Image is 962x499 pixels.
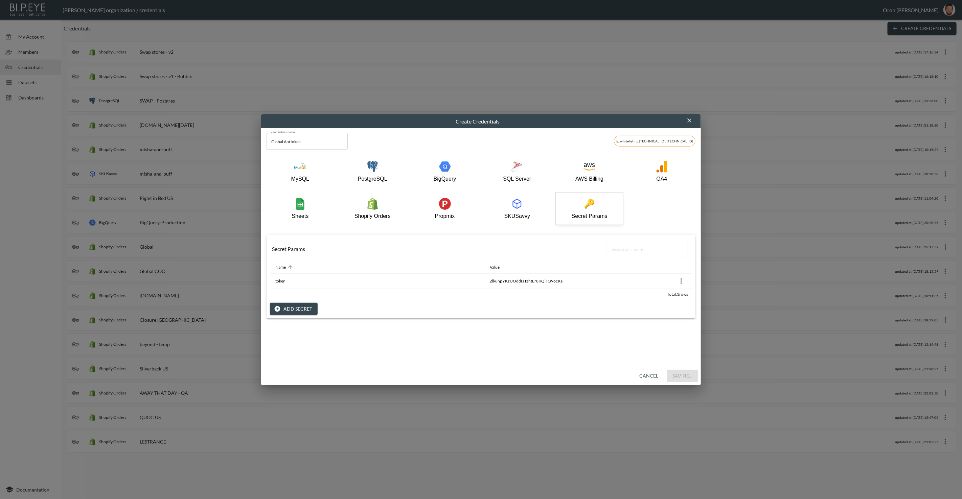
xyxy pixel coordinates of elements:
p: GA4 [657,176,667,182]
div: Name [275,263,286,271]
p: Shopify Orders [354,213,391,219]
button: shopify ordersShopify Orders [339,192,406,225]
p: Secret Params [572,213,608,219]
button: Add Secret [270,303,318,315]
button: secret paramsSecret Params [556,192,623,225]
img: SKUSavvy [511,198,523,210]
th: token [270,274,484,289]
p: AWS Billing [575,176,603,182]
img: google sheets [294,198,306,210]
img: mysql icon [294,161,306,173]
button: Cancel [637,370,661,382]
div: Value [490,263,500,271]
img: postgres icon [367,161,379,173]
button: google analyticsGA4 [628,155,695,187]
img: mssql icon [511,161,523,173]
span: ip whitelisting [TECHNICAL_ID], [TECHNICAL_ID] [614,139,695,143]
p: SQL Server [503,176,531,182]
img: google analytics [656,161,668,173]
button: awsBilling iconAWS Billing [556,155,623,187]
p: Propmix [435,213,455,219]
p: Sheets [292,213,309,219]
button: big query iconBigQuery [411,155,479,187]
button: SKUSavvySKUSavvy [483,192,551,225]
button: propmixPropmix [411,192,479,225]
p: SKUSavvy [504,213,530,219]
label: credentials name [271,130,295,134]
th: {"key":null,"ref":null,"props":{"row":{"id":"30a5e13f-91a1-4392-baa1-29a1aa383637","name":"token"... [596,274,692,289]
p: PostgreSQL [358,176,387,182]
span: Name [275,263,295,271]
button: mysql iconMySQL [267,155,334,187]
p: BigQuery [434,176,456,182]
button: mssql iconSQL Server [483,155,551,187]
th: ZlkuhpYKzUOddIaTzhtEr8KQiTQ96cKa [484,274,596,289]
img: propmix [439,198,451,210]
p: MySQL [291,176,309,182]
img: shopify orders [367,198,379,210]
img: awsBilling icon [583,161,595,173]
div: Create Credentials [269,117,686,126]
span: Value [490,263,508,271]
button: more [676,276,687,287]
button: google sheetsSheets [267,192,334,225]
div: Secret Params [272,246,607,252]
button: postgres iconPostgreSQL [339,155,406,187]
img: big query icon [439,161,451,173]
span: Total: 1 rows [667,292,688,297]
img: secret params [583,198,595,210]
